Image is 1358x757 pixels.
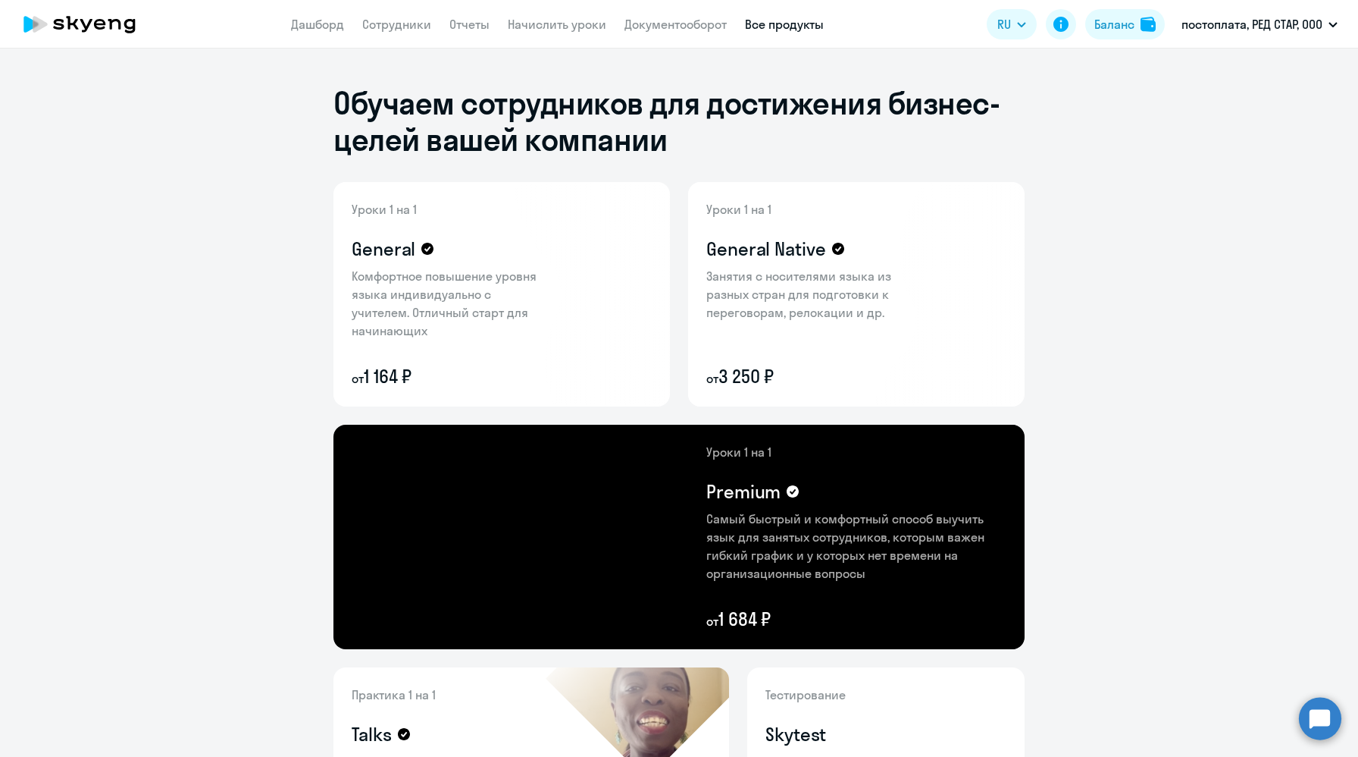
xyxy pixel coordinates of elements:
p: Уроки 1 на 1 [706,200,903,218]
img: balance [1141,17,1156,32]
p: 3 250 ₽ [706,364,903,388]
div: Баланс [1094,15,1134,33]
img: premium-content-bg.png [496,425,1025,649]
h4: Premium [706,479,781,504]
small: от [352,371,364,386]
img: general-content-bg.png [333,182,562,407]
p: 1 164 ₽ [352,364,549,388]
h1: Обучаем сотрудников для достижения бизнес-целей вашей компании [333,85,1025,158]
h4: Skytest [765,722,826,746]
button: RU [987,9,1037,39]
p: Уроки 1 на 1 [352,200,549,218]
img: general-native-content-bg.png [688,182,927,407]
button: постоплата, РЕД СТАР, ООО [1174,6,1345,42]
a: Сотрудники [362,17,431,32]
p: Занятия с носителями языка из разных стран для подготовки к переговорам, релокации и др. [706,267,903,322]
a: Начислить уроки [508,17,606,32]
p: постоплата, РЕД СТАР, ООО [1181,15,1322,33]
a: Отчеты [449,17,490,32]
p: Уроки 1 на 1 [706,443,1006,461]
p: 1 684 ₽ [706,607,1006,631]
small: от [706,371,718,386]
a: Документооборот [624,17,727,32]
p: Самый быстрый и комфортный способ выучить язык для занятых сотрудников, которым важен гибкий граф... [706,510,1006,583]
span: RU [997,15,1011,33]
small: от [706,614,718,629]
p: Комфортное повышение уровня языка индивидуально с учителем. Отличный старт для начинающих [352,267,549,340]
a: Все продукты [745,17,824,32]
h4: General Native [706,237,826,261]
button: Балансbalance [1085,9,1165,39]
a: Дашборд [291,17,344,32]
h4: Talks [352,722,392,746]
h4: General [352,237,415,261]
p: Тестирование [765,686,1006,704]
p: Практика 1 на 1 [352,686,564,704]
